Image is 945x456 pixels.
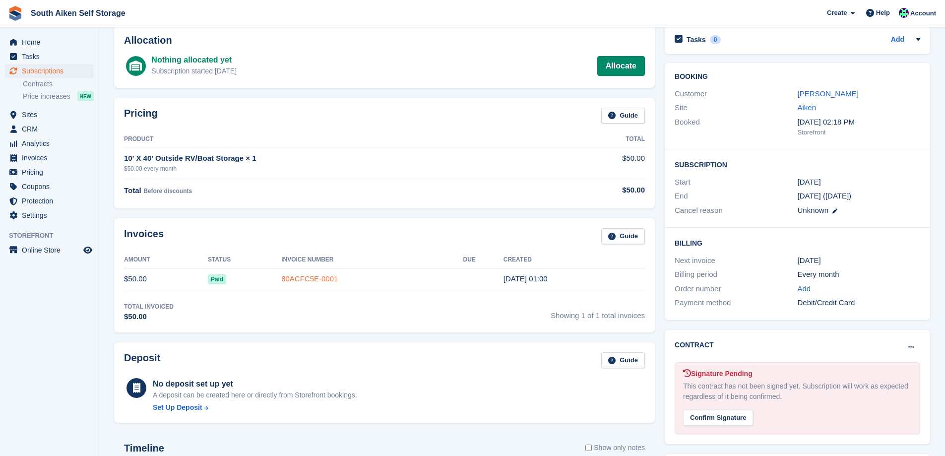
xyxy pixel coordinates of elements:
span: Invoices [22,151,81,165]
a: menu [5,108,94,122]
div: $50.00 [568,185,645,196]
a: menu [5,180,94,194]
a: menu [5,243,94,257]
input: Show only notes [585,443,592,453]
div: 0 [710,35,721,44]
td: $50.00 [124,268,208,290]
a: menu [5,165,94,179]
div: Customer [675,88,797,100]
a: Guide [601,228,645,245]
span: Online Store [22,243,81,257]
span: Before discounts [143,188,192,195]
a: Add [798,283,811,295]
h2: Contract [675,340,714,350]
a: menu [5,64,94,78]
th: Amount [124,252,208,268]
a: Aiken [798,103,817,112]
h2: Booking [675,73,920,81]
span: CRM [22,122,81,136]
p: A deposit can be created here or directly from Storefront bookings. [153,390,357,400]
div: End [675,191,797,202]
span: Protection [22,194,81,208]
span: Showing 1 of 1 total invoices [551,302,645,323]
img: Michelle Brown [899,8,909,18]
a: menu [5,50,94,64]
span: Storefront [9,231,99,241]
span: Pricing [22,165,81,179]
span: Price increases [23,92,70,101]
label: Show only notes [585,443,645,453]
div: Cancel reason [675,205,797,216]
div: Next invoice [675,255,797,266]
h2: Tasks [687,35,706,44]
div: No deposit set up yet [153,378,357,390]
span: Subscriptions [22,64,81,78]
div: Every month [798,269,920,280]
a: South Aiken Self Storage [27,5,129,21]
h2: Subscription [675,159,920,169]
span: [DATE] ([DATE]) [798,192,852,200]
div: Payment method [675,297,797,309]
div: Total Invoiced [124,302,174,311]
a: menu [5,35,94,49]
a: Price increases NEW [23,91,94,102]
a: menu [5,194,94,208]
a: 80ACFC5E-0001 [281,274,338,283]
span: Tasks [22,50,81,64]
span: Settings [22,208,81,222]
h2: Invoices [124,228,164,245]
a: [PERSON_NAME] [798,89,859,98]
span: Analytics [22,136,81,150]
div: Booked [675,117,797,137]
a: menu [5,122,94,136]
a: Guide [601,352,645,369]
time: 2025-03-26 05:00:57 UTC [504,274,548,283]
a: menu [5,151,94,165]
div: Signature Pending [683,369,912,379]
div: Start [675,177,797,188]
div: $50.00 every month [124,164,568,173]
h2: Allocation [124,35,645,46]
span: Sites [22,108,81,122]
a: Add [891,34,904,46]
a: Confirm Signature [683,407,753,416]
div: Debit/Credit Card [798,297,920,309]
th: Due [463,252,503,268]
a: Preview store [82,244,94,256]
a: menu [5,136,94,150]
a: Contracts [23,79,94,89]
div: Set Up Deposit [153,402,202,413]
div: Storefront [798,128,920,137]
span: Coupons [22,180,81,194]
span: Account [910,8,936,18]
a: Guide [601,108,645,124]
h2: Deposit [124,352,160,369]
h2: Pricing [124,108,158,124]
span: Create [827,8,847,18]
span: Total [124,186,141,195]
span: Home [22,35,81,49]
th: Status [208,252,281,268]
div: This contract has not been signed yet. Subscription will work as expected regardless of it being ... [683,381,912,402]
div: 10' X 40' Outside RV/Boat Storage × 1 [124,153,568,164]
div: NEW [77,91,94,101]
div: Confirm Signature [683,410,753,426]
span: Unknown [798,206,829,214]
time: 2025-03-26 05:00:00 UTC [798,177,821,188]
a: menu [5,208,94,222]
img: stora-icon-8386f47178a22dfd0bd8f6a31ec36ba5ce8667c1dd55bd0f319d3a0aa187defe.svg [8,6,23,21]
div: Billing period [675,269,797,280]
div: Nothing allocated yet [151,54,237,66]
div: [DATE] 02:18 PM [798,117,920,128]
a: Allocate [597,56,645,76]
span: Help [876,8,890,18]
div: [DATE] [798,255,920,266]
th: Product [124,131,568,147]
a: Set Up Deposit [153,402,357,413]
h2: Billing [675,238,920,248]
th: Total [568,131,645,147]
th: Invoice Number [281,252,463,268]
div: Site [675,102,797,114]
div: Subscription started [DATE] [151,66,237,76]
div: $50.00 [124,311,174,323]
